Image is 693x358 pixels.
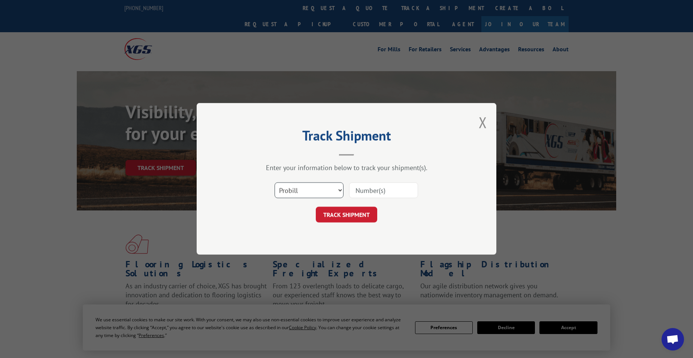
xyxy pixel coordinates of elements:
div: Enter your information below to track your shipment(s). [234,164,459,172]
input: Number(s) [349,183,418,198]
h2: Track Shipment [234,130,459,145]
button: Close modal [479,112,487,132]
button: TRACK SHIPMENT [316,207,377,223]
div: Open chat [662,328,684,351]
